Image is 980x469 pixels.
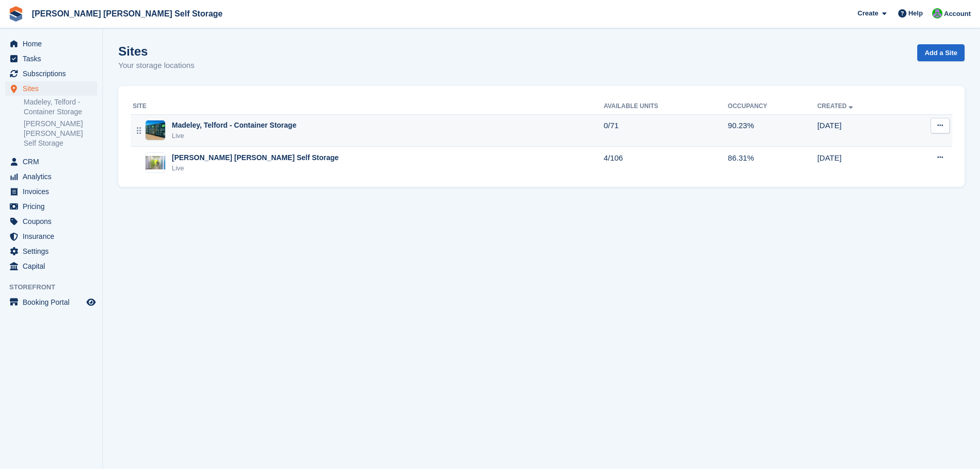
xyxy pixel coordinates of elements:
span: Home [23,37,84,51]
th: Site [131,98,603,115]
img: stora-icon-8386f47178a22dfd0bd8f6a31ec36ba5ce8667c1dd55bd0f319d3a0aa187defe.svg [8,6,24,22]
span: Capital [23,259,84,273]
img: Image of Sutton Maddock Self Storage site [146,156,165,169]
span: Insurance [23,229,84,244]
a: Add a Site [917,44,965,61]
span: Subscriptions [23,66,84,81]
span: Storefront [9,282,102,292]
span: Create [858,8,878,19]
a: menu [5,229,97,244]
span: Coupons [23,214,84,229]
h1: Sites [118,44,194,58]
a: Madeley, Telford - Container Storage [24,97,97,117]
a: [PERSON_NAME] [PERSON_NAME] Self Storage [28,5,227,22]
a: menu [5,295,97,309]
th: Available Units [603,98,727,115]
a: menu [5,199,97,214]
span: Settings [23,244,84,258]
td: [DATE] [817,147,903,179]
span: Pricing [23,199,84,214]
td: 0/71 [603,114,727,147]
span: CRM [23,154,84,169]
span: Sites [23,81,84,96]
div: Live [172,131,296,141]
a: Created [817,102,855,110]
span: Tasks [23,51,84,66]
td: 4/106 [603,147,727,179]
a: menu [5,154,97,169]
a: menu [5,259,97,273]
div: Madeley, Telford - Container Storage [172,120,296,131]
a: Preview store [85,296,97,308]
img: Tom Spickernell [932,8,942,19]
div: [PERSON_NAME] [PERSON_NAME] Self Storage [172,152,338,163]
a: [PERSON_NAME] [PERSON_NAME] Self Storage [24,119,97,148]
a: menu [5,184,97,199]
a: menu [5,37,97,51]
td: 90.23% [728,114,817,147]
a: menu [5,214,97,229]
img: Image of Madeley, Telford - Container Storage site [146,120,165,140]
th: Occupancy [728,98,817,115]
span: Help [908,8,923,19]
a: menu [5,81,97,96]
span: Booking Portal [23,295,84,309]
span: Analytics [23,169,84,184]
p: Your storage locations [118,60,194,72]
span: Account [944,9,971,19]
a: menu [5,169,97,184]
a: menu [5,51,97,66]
td: [DATE] [817,114,903,147]
div: Live [172,163,338,173]
td: 86.31% [728,147,817,179]
a: menu [5,66,97,81]
a: menu [5,244,97,258]
span: Invoices [23,184,84,199]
